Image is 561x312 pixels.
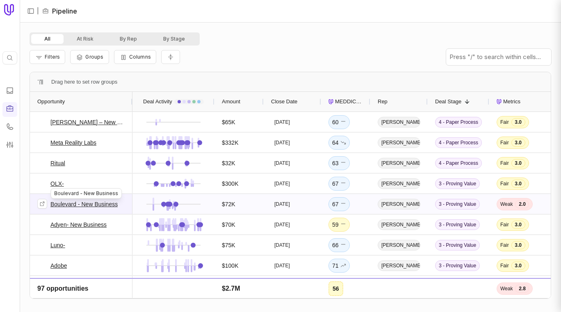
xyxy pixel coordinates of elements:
span: 3 - Proving Value [435,219,480,230]
input: Press "/" to search within cells... [446,49,551,65]
span: 3 - Proving Value [435,178,480,189]
span: [PERSON_NAME] [378,240,420,251]
button: Columns [114,50,156,64]
div: 71 [332,261,346,271]
span: 3.0 [511,241,525,249]
div: $75K [222,240,235,250]
time: [DATE] [274,221,290,228]
span: Fair [500,139,509,146]
div: 60 [332,117,346,127]
time: [DATE] [274,201,290,207]
span: Groups [85,54,103,60]
span: [PERSON_NAME] [378,199,420,210]
span: Fair [500,262,509,269]
span: Metrics [503,97,520,107]
time: [DATE] [274,283,290,289]
span: [PERSON_NAME] [378,178,420,189]
span: [PERSON_NAME] [378,117,420,128]
span: 3 - Proving Value [435,199,480,210]
li: Pipeline [42,6,77,16]
span: 3.0 [511,221,525,229]
span: No change [340,199,346,209]
div: 66 [332,240,346,250]
span: Fair [500,180,509,187]
span: No change [340,240,346,250]
span: Fair [500,242,509,248]
button: Filter Pipeline [30,50,65,64]
div: $72K [222,199,235,209]
span: [PERSON_NAME] [378,219,420,230]
button: Expand sidebar [25,5,37,17]
span: Weak [500,283,513,289]
span: 3 - Proving Value [435,260,480,271]
a: Ritual [50,158,65,168]
span: 3.0 [511,139,525,147]
span: [PERSON_NAME] [378,281,420,292]
time: [DATE] [274,139,290,146]
span: 3 - Proving Value [435,281,480,292]
span: Amount [222,97,240,107]
span: MEDDICC Score [335,97,363,107]
span: Deal Activity [143,97,172,107]
span: [PERSON_NAME] [378,260,420,271]
span: Filters [45,54,60,60]
a: Netflix - Upsell/Renewal [50,281,112,291]
a: Adobe [50,261,67,271]
a: Boulevard - New Business [50,199,118,209]
div: 64 [332,138,346,148]
span: No change [340,281,346,291]
button: Collapse all rows [161,50,180,64]
button: By Stage [150,34,198,44]
span: No change [340,158,346,168]
span: Fair [500,160,509,166]
span: Deal Stage [435,97,461,107]
span: 4 - Paper Process [435,158,482,169]
span: 4 - Paper Process [435,117,482,128]
a: OLX- [50,179,64,189]
span: Fair [500,221,509,228]
span: Columns [129,54,151,60]
span: No change [340,117,346,127]
span: [PERSON_NAME] [378,158,420,169]
span: [PERSON_NAME] [378,137,420,148]
span: Drag here to set row groups [51,77,117,87]
span: 3.0 [511,118,525,126]
div: $32K [222,158,235,168]
a: [PERSON_NAME] – New Business [50,117,125,127]
span: 3 - Proving Value [435,240,480,251]
a: Meta Reality Labs [50,138,96,148]
span: No change [340,220,346,230]
button: By Rep [107,34,150,44]
div: Boulevard - New Business [50,188,122,199]
div: 59 [332,220,346,230]
div: 67 [332,199,346,209]
div: 63 [332,158,346,168]
div: $300K [222,179,238,189]
span: Weak [500,201,513,207]
span: 4 - Paper Process [435,137,482,148]
div: Row Groups [51,77,117,87]
button: At Risk [64,34,107,44]
span: 3.0 [511,262,525,270]
div: $332K [222,138,238,148]
div: 59 [332,281,346,291]
div: $65K [222,117,235,127]
time: [DATE] [274,180,290,187]
time: [DATE] [274,160,290,166]
div: MEDDICC Score [328,92,363,112]
a: Luno- [50,240,65,250]
button: All [31,34,64,44]
span: 3.0 [511,159,525,167]
span: | [37,6,39,16]
div: $70K [222,220,235,230]
span: Rep [378,97,388,107]
time: [DATE] [274,119,290,125]
span: No change [340,179,346,189]
button: Group Pipeline [70,50,109,64]
time: [DATE] [274,262,290,269]
span: 2.0 [515,200,529,208]
span: 2.5 [515,282,529,290]
span: Fair [500,119,509,125]
time: [DATE] [274,242,290,248]
div: 67 [332,179,346,189]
